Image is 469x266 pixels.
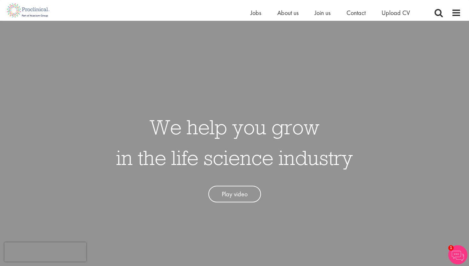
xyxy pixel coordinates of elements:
span: 1 [448,245,454,251]
a: Play video [208,186,261,203]
a: Upload CV [382,9,410,17]
a: Join us [315,9,331,17]
img: Chatbot [448,245,467,264]
a: About us [277,9,299,17]
a: Jobs [250,9,261,17]
a: Contact [346,9,366,17]
h1: We help you grow in the life science industry [116,112,353,173]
